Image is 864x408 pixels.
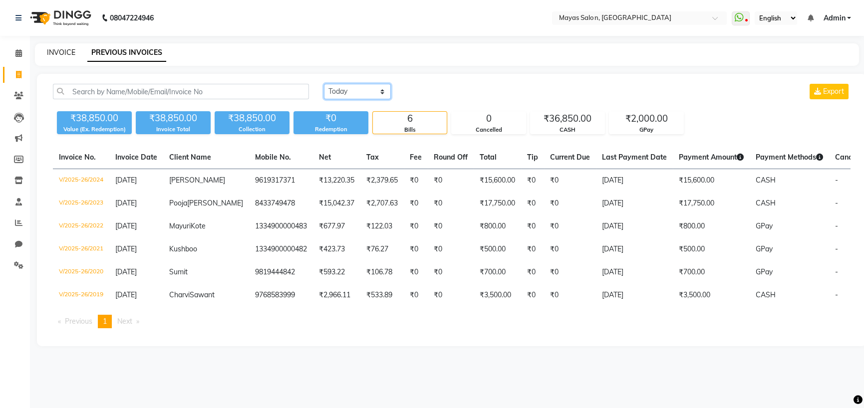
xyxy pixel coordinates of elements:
[474,238,521,261] td: ₹500.00
[428,169,474,193] td: ₹0
[404,284,428,307] td: ₹0
[609,112,683,126] div: ₹2,000.00
[360,261,404,284] td: ₹106.78
[823,87,844,96] span: Export
[169,221,191,230] span: Mayuri
[609,126,683,134] div: GPay
[404,215,428,238] td: ₹0
[249,169,313,193] td: 9619317371
[474,261,521,284] td: ₹700.00
[293,111,368,125] div: ₹0
[115,244,137,253] span: [DATE]
[452,126,526,134] div: Cancelled
[53,238,109,261] td: V/2025-26/2021
[115,199,137,207] span: [DATE]
[596,169,673,193] td: [DATE]
[531,126,604,134] div: CASH
[313,238,360,261] td: ₹423.73
[115,267,137,276] span: [DATE]
[313,215,360,238] td: ₹677.97
[835,199,838,207] span: -
[87,44,166,62] a: PREVIOUS INVOICES
[53,261,109,284] td: V/2025-26/2020
[602,153,667,162] span: Last Payment Date
[756,290,776,299] span: CASH
[169,244,197,253] span: Kushboo
[596,238,673,261] td: [DATE]
[360,238,404,261] td: ₹76.27
[360,169,404,193] td: ₹2,379.65
[544,238,596,261] td: ₹0
[835,176,838,185] span: -
[452,112,526,126] div: 0
[521,284,544,307] td: ₹0
[596,192,673,215] td: [DATE]
[313,192,360,215] td: ₹15,042.37
[474,169,521,193] td: ₹15,600.00
[115,176,137,185] span: [DATE]
[521,238,544,261] td: ₹0
[169,199,187,207] span: Pooja
[596,284,673,307] td: [DATE]
[823,13,845,23] span: Admin
[191,221,206,230] span: Kote
[169,176,225,185] span: [PERSON_NAME]
[428,261,474,284] td: ₹0
[47,48,75,57] a: INVOICE
[544,284,596,307] td: ₹0
[544,192,596,215] td: ₹0
[673,238,750,261] td: ₹500.00
[673,169,750,193] td: ₹15,600.00
[756,176,776,185] span: CASH
[115,290,137,299] span: [DATE]
[319,153,331,162] span: Net
[544,215,596,238] td: ₹0
[550,153,590,162] span: Current Due
[404,192,428,215] td: ₹0
[136,125,211,134] div: Invoice Total
[410,153,422,162] span: Fee
[187,199,243,207] span: [PERSON_NAME]
[373,126,447,134] div: Bills
[810,84,849,99] button: Export
[404,169,428,193] td: ₹0
[596,215,673,238] td: [DATE]
[544,169,596,193] td: ₹0
[53,192,109,215] td: V/2025-26/2023
[360,215,404,238] td: ₹122.03
[59,153,96,162] span: Invoice No.
[53,315,851,328] nav: Pagination
[679,153,744,162] span: Payment Amount
[474,284,521,307] td: ₹3,500.00
[313,261,360,284] td: ₹593.22
[428,215,474,238] td: ₹0
[249,215,313,238] td: 1334900000483
[835,221,838,230] span: -
[521,169,544,193] td: ₹0
[756,153,823,162] span: Payment Methods
[428,192,474,215] td: ₹0
[65,317,92,326] span: Previous
[756,199,776,207] span: CASH
[521,261,544,284] td: ₹0
[313,284,360,307] td: ₹2,966.11
[53,169,109,193] td: V/2025-26/2024
[835,267,838,276] span: -
[404,238,428,261] td: ₹0
[360,192,404,215] td: ₹2,707.63
[293,125,368,134] div: Redemption
[57,111,132,125] div: ₹38,850.00
[249,238,313,261] td: 1334900000482
[57,125,132,134] div: Value (Ex. Redemption)
[255,153,291,162] span: Mobile No.
[215,125,289,134] div: Collection
[215,111,289,125] div: ₹38,850.00
[474,192,521,215] td: ₹17,750.00
[521,192,544,215] td: ₹0
[249,284,313,307] td: 9768583999
[25,4,94,32] img: logo
[169,153,211,162] span: Client Name
[434,153,468,162] span: Round Off
[428,284,474,307] td: ₹0
[673,215,750,238] td: ₹800.00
